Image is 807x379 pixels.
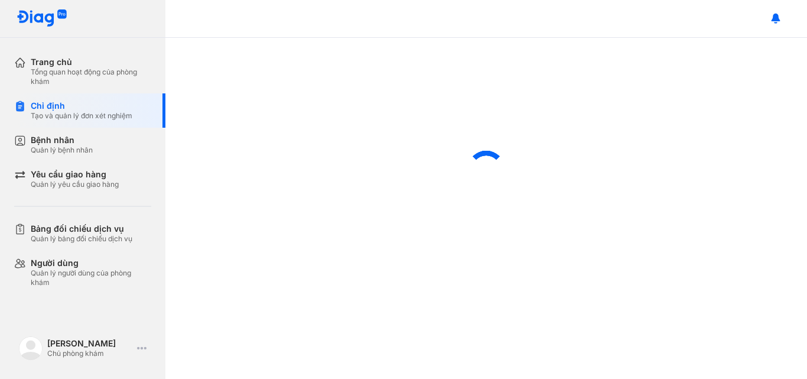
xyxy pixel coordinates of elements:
[31,145,93,155] div: Quản lý bệnh nhân
[47,338,132,349] div: [PERSON_NAME]
[31,67,151,86] div: Tổng quan hoạt động của phòng khám
[47,349,132,358] div: Chủ phòng khám
[31,101,132,111] div: Chỉ định
[31,111,132,121] div: Tạo và quản lý đơn xét nghiệm
[17,9,67,28] img: logo
[31,57,151,67] div: Trang chủ
[31,135,93,145] div: Bệnh nhân
[31,234,132,244] div: Quản lý bảng đối chiếu dịch vụ
[31,169,119,180] div: Yêu cầu giao hàng
[31,258,151,268] div: Người dùng
[31,268,151,287] div: Quản lý người dùng của phòng khám
[31,180,119,189] div: Quản lý yêu cầu giao hàng
[19,336,43,360] img: logo
[31,223,132,234] div: Bảng đối chiếu dịch vụ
